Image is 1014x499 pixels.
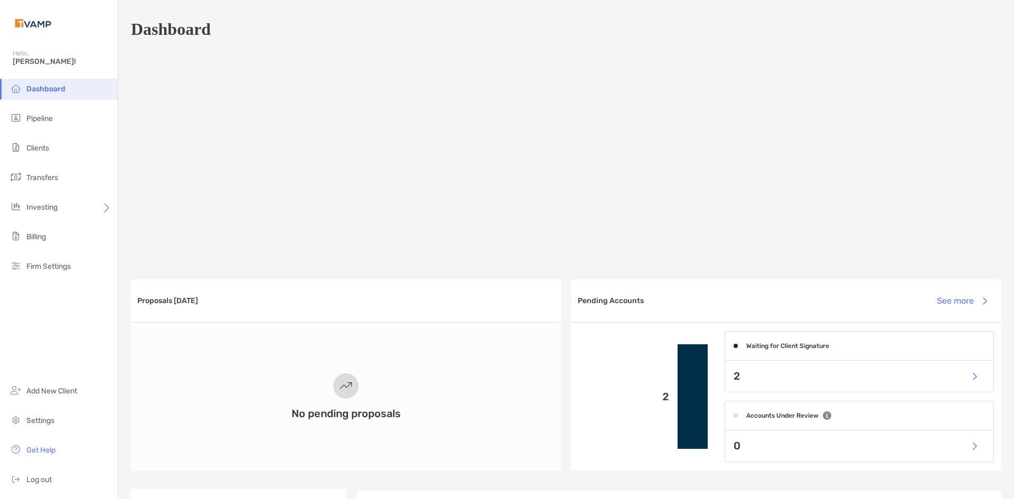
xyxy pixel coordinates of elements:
[26,84,65,93] span: Dashboard
[26,262,71,271] span: Firm Settings
[137,296,198,305] h3: Proposals [DATE]
[10,82,22,95] img: dashboard icon
[10,111,22,124] img: pipeline icon
[10,384,22,397] img: add_new_client icon
[928,289,995,313] button: See more
[292,407,401,420] h3: No pending proposals
[10,413,22,426] img: settings icon
[746,412,819,419] h4: Accounts Under Review
[26,416,54,425] span: Settings
[578,296,644,305] h3: Pending Accounts
[10,443,22,456] img: get-help icon
[13,57,111,66] span: [PERSON_NAME]!
[26,475,52,484] span: Log out
[10,259,22,272] img: firm-settings icon
[131,20,211,39] h1: Dashboard
[10,473,22,485] img: logout icon
[26,387,77,396] span: Add New Client
[10,230,22,242] img: billing icon
[734,439,740,453] p: 0
[734,370,740,383] p: 2
[13,4,53,42] img: Zoe Logo
[26,144,49,153] span: Clients
[26,446,55,455] span: Get Help
[26,173,58,182] span: Transfers
[746,342,829,350] h4: Waiting for Client Signature
[10,200,22,213] img: investing icon
[26,203,58,212] span: Investing
[10,141,22,154] img: clients icon
[580,390,669,403] p: 2
[26,232,46,241] span: Billing
[10,171,22,183] img: transfers icon
[26,114,53,123] span: Pipeline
